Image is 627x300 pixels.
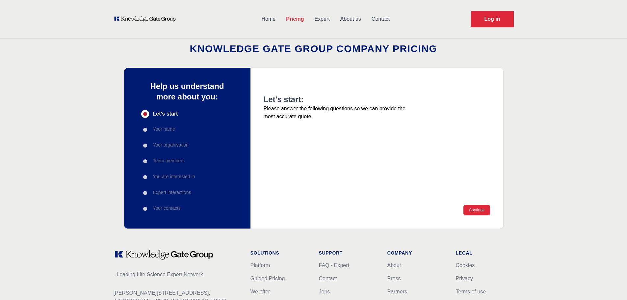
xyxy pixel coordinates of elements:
h1: Solutions [250,250,308,256]
p: You are interested in [153,173,195,180]
p: Expert interactions [153,189,191,196]
a: Privacy [456,276,473,281]
p: Your organisation [153,142,189,148]
a: About us [335,11,366,28]
a: Expert [309,11,335,28]
h2: Let's start: [264,94,411,105]
a: Jobs [319,289,330,294]
p: Team members [153,157,185,164]
p: - Leading Life Science Expert Network [114,271,240,279]
a: Press [387,276,401,281]
h1: Company [387,250,445,256]
p: Your contacts [153,205,181,211]
a: About [387,262,401,268]
a: Terms of use [456,289,486,294]
p: Help us understand more about you: [141,81,233,102]
a: Home [256,11,281,28]
a: We offer [250,289,270,294]
a: KOL Knowledge Platform: Talk to Key External Experts (KEE) [114,16,180,22]
a: Pricing [281,11,309,28]
a: FAQ - Expert [319,262,349,268]
a: Request Demo [471,11,514,27]
h1: Support [319,250,377,256]
a: Partners [387,289,407,294]
p: Please answer the following questions so we can provide the most accurate quote [264,105,411,121]
a: Contact [319,276,337,281]
p: Your name [153,126,175,132]
a: Guided Pricing [250,276,285,281]
div: Progress [141,110,233,213]
a: Contact [366,11,395,28]
a: Platform [250,262,270,268]
button: Continue [463,205,490,215]
h1: Legal [456,250,514,256]
a: Cookies [456,262,475,268]
span: Let's start [153,110,178,118]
